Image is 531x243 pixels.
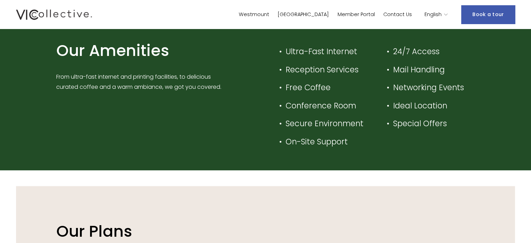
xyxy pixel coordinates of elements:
div: language picker [425,9,448,20]
p: Mail Handling [393,63,475,77]
p: Ideal Location [393,99,475,113]
p: Free Coffee [285,80,367,94]
p: From ultra-fast internet and printing facilities, to delicious curated coffee and a warm ambiance... [56,72,224,92]
p: Conference Room [285,99,367,113]
img: Vic Collective [16,8,92,21]
p: Reception Services [285,63,367,77]
p: Special Offers [393,116,475,130]
a: Book a tour [461,5,515,24]
a: Westmount [239,9,269,20]
p: Ultra-Fast Internet [285,44,367,58]
h2: Our Amenities [56,41,224,61]
p: Networking Events [393,80,475,94]
p: On-Site Support [285,135,367,149]
a: [GEOGRAPHIC_DATA] [278,9,329,20]
span: English [425,10,442,19]
p: Secure Environment [285,116,367,130]
a: Member Portal [337,9,375,20]
h2: Our Plans [56,221,368,242]
p: 24/7 Access [393,44,475,58]
a: Contact Us [383,9,412,20]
